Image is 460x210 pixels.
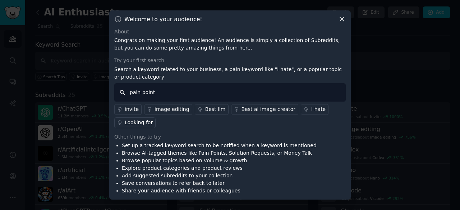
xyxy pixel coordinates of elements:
h3: Welcome to your audience! [124,15,202,23]
li: Save conversations to refer back to later [122,179,317,187]
li: Add suggested subreddits to your collection [122,172,317,179]
li: Browse AI-tagged themes like Pain Points, Solution Requests, or Money Talk [122,149,317,157]
input: Keyword search in audience [114,83,346,102]
a: Looking for [114,117,156,128]
a: Best llm [195,104,229,115]
div: About [114,28,346,36]
a: I hate [301,104,328,115]
li: Share your audience with friends or colleagues [122,187,317,195]
div: Best llm [205,106,226,113]
div: Try your first search [114,57,346,64]
div: Best ai image creator [241,106,296,113]
div: Looking for [125,119,153,126]
a: Best ai image creator [231,104,299,115]
p: Congrats on making your first audience! An audience is simply a collection of Subreddits, but you... [114,37,346,52]
li: Explore product categories and product reviews [122,164,317,172]
li: Set up a tracked keyword search to be notified when a keyword is mentioned [122,142,317,149]
a: image editing [144,104,192,115]
li: Browse popular topics based on volume & growth [122,157,317,164]
div: invite [125,106,139,113]
div: I hate [311,106,326,113]
div: image editing [155,106,189,113]
p: Search a keyword related to your business, a pain keyword like "I hate", or a popular topic or pr... [114,66,346,81]
div: Other things to try [114,133,346,141]
a: invite [114,104,142,115]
